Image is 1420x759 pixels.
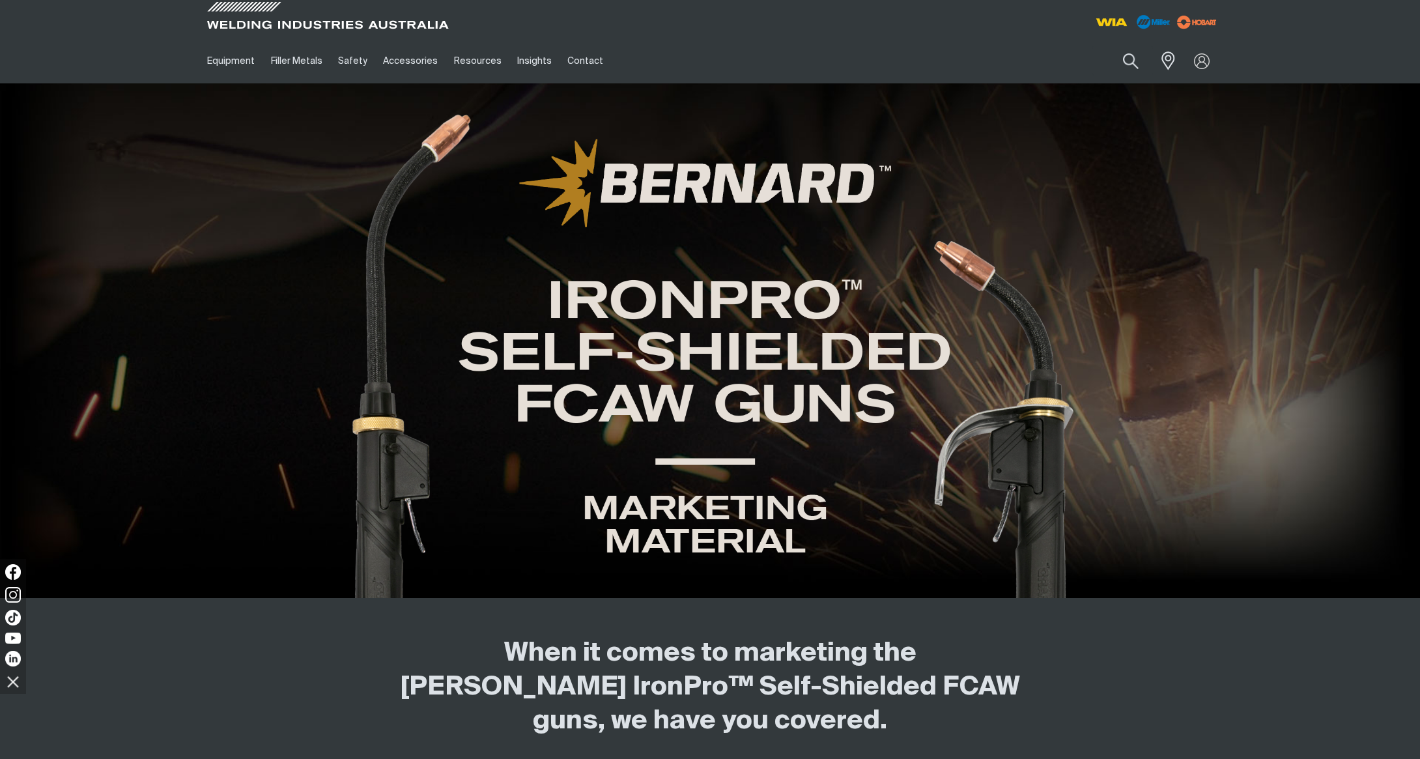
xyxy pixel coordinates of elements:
[5,651,21,666] img: LinkedIn
[330,38,375,83] a: Safety
[2,670,24,693] img: hide socials
[1109,46,1153,76] button: Search products
[560,38,611,83] a: Contact
[345,109,1075,598] img: Bernard IronPro Self-Shielded FCAW Guns - Marketing Material
[446,38,509,83] a: Resources
[199,38,965,83] nav: Main
[5,610,21,625] img: TikTok
[5,587,21,603] img: Instagram
[1092,46,1153,76] input: Product name or item number...
[263,38,330,83] a: Filler Metals
[375,38,446,83] a: Accessories
[1173,12,1221,32] img: miller
[401,640,1020,734] span: When it comes to marketing the [PERSON_NAME] IronPro™ Self-Shielded FCAW guns, we have you covered.
[199,38,263,83] a: Equipment
[5,633,21,644] img: YouTube
[5,564,21,580] img: Facebook
[509,38,560,83] a: Insights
